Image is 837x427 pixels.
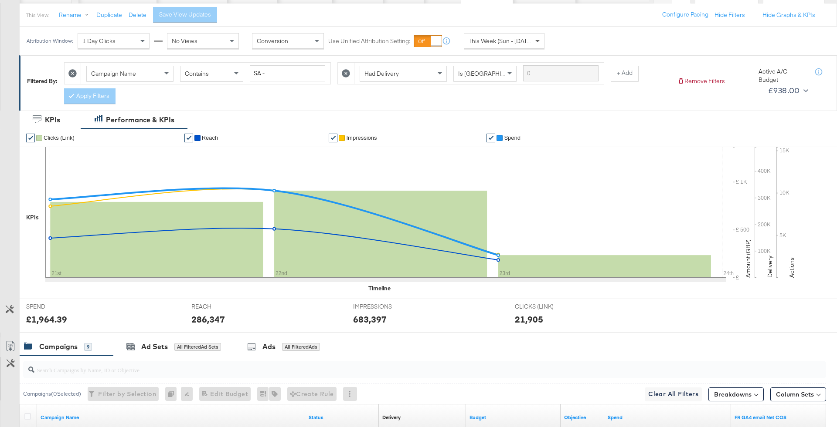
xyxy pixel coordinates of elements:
[44,134,75,141] span: Clicks (Link)
[469,37,534,45] span: This Week (Sun - [DATE])
[382,414,401,421] div: Delivery
[106,115,174,125] div: Performance & KPIs
[523,65,599,81] input: Enter a search term
[129,11,146,19] button: Delete
[262,342,276,352] div: Ads
[250,65,325,81] input: Enter a search term
[309,414,375,421] a: Shows the current state of your Ad Campaign.
[96,11,122,19] button: Duplicate
[768,84,800,97] div: £938.00
[766,256,774,278] text: Delivery
[708,387,764,401] button: Breakdowns
[191,313,225,326] div: 286,347
[515,303,580,311] span: CLICKS (LINK)
[353,303,418,311] span: IMPRESSIONS
[165,387,181,401] div: 0
[26,303,92,311] span: SPEND
[328,37,410,45] label: Use Unified Attribution Setting:
[26,213,39,222] div: KPIs
[715,11,745,19] button: Hide Filters
[26,38,73,44] div: Attribution Window:
[185,70,209,77] span: Contains
[34,358,752,375] input: Search Campaigns by Name, ID or Objective
[23,390,81,398] div: Campaigns ( 0 Selected)
[191,303,257,311] span: REACH
[677,77,725,85] button: Remove Filters
[744,239,752,278] text: Amount (GBP)
[184,134,193,142] a: ✔
[382,414,401,421] a: Reflects the ability of your Ad Campaign to achieve delivery based on ad states, schedule and bud...
[329,134,337,142] a: ✔
[645,387,702,401] button: Clear All Filters
[770,387,826,401] button: Column Sets
[202,134,218,141] span: Reach
[26,134,35,142] a: ✔
[91,70,136,77] span: Campaign Name
[84,343,92,351] div: 9
[282,343,320,351] div: All Filtered Ads
[759,67,806,84] div: Active A/C Budget
[26,12,49,19] div: This View:
[53,7,98,23] button: Rename
[788,257,796,278] text: Actions
[765,84,810,98] button: £938.00
[346,134,377,141] span: Impressions
[735,414,815,421] a: FR GA4 Net COS
[141,342,168,352] div: Ad Sets
[504,134,521,141] span: Spend
[648,389,698,400] span: Clear All Filters
[608,414,728,421] a: The total amount spent to date.
[82,37,116,45] span: 1 Day Clicks
[487,134,495,142] a: ✔
[364,70,399,77] span: Had Delivery
[257,37,288,45] span: Conversion
[26,313,67,326] div: £1,964.39
[39,342,78,352] div: Campaigns
[611,66,639,81] button: + Add
[174,343,221,351] div: All Filtered Ad Sets
[353,313,387,326] div: 683,397
[470,414,557,421] a: The maximum amount you're willing to spend on your ads, on average each day or over the lifetime ...
[564,414,601,421] a: Your campaign's objective.
[41,414,302,421] a: Your campaign name.
[45,115,60,125] div: KPIs
[656,7,715,23] button: Configure Pacing
[27,77,58,85] div: Filtered By:
[762,11,815,19] button: Hide Graphs & KPIs
[368,284,391,293] div: Timeline
[515,313,543,326] div: 21,905
[458,70,525,77] span: Is [GEOGRAPHIC_DATA]
[172,37,197,45] span: No Views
